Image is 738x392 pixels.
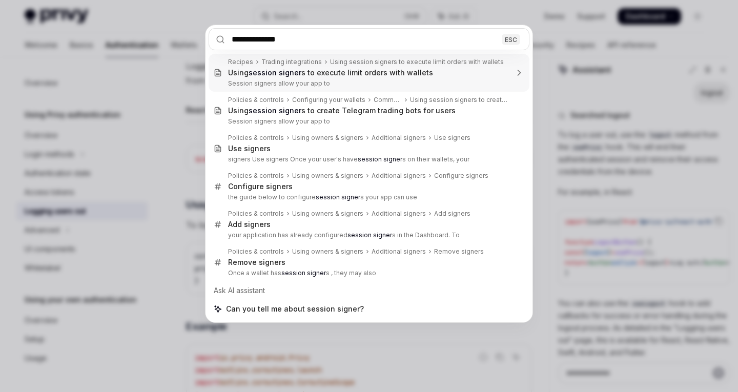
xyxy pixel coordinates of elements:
div: Additional signers [372,210,426,218]
div: Using owners & signers [292,247,363,256]
b: session signer [249,68,301,77]
div: Remove signers [228,258,285,267]
div: Use signers [434,134,470,142]
div: Add signers [434,210,470,218]
div: ESC [502,34,520,45]
p: signers Use signers Once your user's have s on their wallets, your [228,155,508,163]
div: Using session signers to create Telegram trading bots for users [410,96,508,104]
b: session signer [249,106,301,115]
div: Additional signers [372,172,426,180]
div: Policies & controls [228,96,284,104]
div: Using s to create Telegram trading bots for users [228,106,456,115]
div: Ask AI assistant [209,281,529,300]
b: session signer [281,269,326,277]
div: Remove signers [434,247,484,256]
div: Using s to execute limit orders with wallets [228,68,433,77]
div: Use signers [228,144,271,153]
p: Session signers allow your app to [228,79,508,88]
div: Policies & controls [228,134,284,142]
div: Common use cases [374,96,402,104]
div: Trading integrations [261,58,322,66]
div: Policies & controls [228,210,284,218]
span: Can you tell me about session signer? [226,304,364,314]
p: Once a wallet has s , they may also [228,269,508,277]
div: Configure signers [434,172,488,180]
div: Configuring your wallets [292,96,365,104]
div: Add signers [228,220,271,229]
div: Additional signers [372,247,426,256]
div: Policies & controls [228,172,284,180]
p: Session signers allow your app to [228,117,508,126]
div: Using owners & signers [292,210,363,218]
p: the guide below to configure s your app can use [228,193,508,201]
div: Policies & controls [228,247,284,256]
div: Using owners & signers [292,134,363,142]
div: Additional signers [372,134,426,142]
b: session signer [347,231,392,239]
div: Recipes [228,58,253,66]
div: Using owners & signers [292,172,363,180]
div: Using session signers to execute limit orders with wallets [330,58,504,66]
b: session signer [316,193,360,201]
div: Configure signers [228,182,293,191]
b: session signer [358,155,402,163]
p: your application has already configured s in the Dashboard. To [228,231,508,239]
